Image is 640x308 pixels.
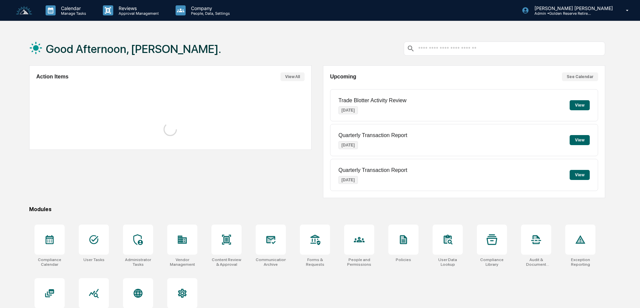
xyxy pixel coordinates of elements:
[330,74,356,80] h2: Upcoming
[16,6,32,15] img: logo
[186,5,233,11] p: Company
[338,176,358,184] p: [DATE]
[167,257,197,267] div: Vendor Management
[338,98,406,104] p: Trade Blotter Activity Review
[186,11,233,16] p: People, Data, Settings
[529,5,616,11] p: [PERSON_NAME] [PERSON_NAME]
[113,11,162,16] p: Approval Management
[338,167,407,173] p: Quarterly Transaction Report
[36,74,68,80] h2: Action Items
[396,257,411,262] div: Policies
[123,257,153,267] div: Administrator Tasks
[562,72,598,81] button: See Calendar
[29,206,605,212] div: Modules
[344,257,374,267] div: People and Permissions
[529,11,591,16] p: Admin • Golden Reserve Retirement
[338,141,358,149] p: [DATE]
[570,135,590,145] button: View
[211,257,242,267] div: Content Review & Approval
[477,257,507,267] div: Compliance Library
[56,11,89,16] p: Manage Tasks
[570,170,590,180] button: View
[570,100,590,110] button: View
[113,5,162,11] p: Reviews
[256,257,286,267] div: Communications Archive
[300,257,330,267] div: Forms & Requests
[83,257,105,262] div: User Tasks
[35,257,65,267] div: Compliance Calendar
[338,132,407,138] p: Quarterly Transaction Report
[521,257,551,267] div: Audit & Document Logs
[46,42,221,56] h1: Good Afternoon, [PERSON_NAME].
[338,106,358,114] p: [DATE]
[280,72,305,81] button: View All
[433,257,463,267] div: User Data Lookup
[565,257,595,267] div: Exception Reporting
[56,5,89,11] p: Calendar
